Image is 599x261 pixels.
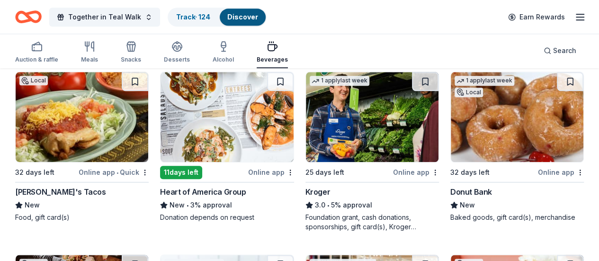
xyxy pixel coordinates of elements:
[327,201,329,209] span: •
[455,76,514,86] div: 1 apply last week
[49,8,160,27] button: Together in Teal Walk
[305,167,344,178] div: 25 days left
[16,72,148,162] img: Image for Rudy's Tacos
[553,45,576,56] span: Search
[160,166,202,179] div: 11 days left
[213,56,234,63] div: Alcohol
[81,37,98,68] button: Meals
[227,13,258,21] a: Discover
[310,76,369,86] div: 1 apply last week
[305,186,331,198] div: Kroger
[170,199,185,211] span: New
[164,37,190,68] button: Desserts
[451,72,583,162] img: Image for Donut Bank
[168,8,267,27] button: Track· 124Discover
[538,166,584,178] div: Online app
[15,186,106,198] div: [PERSON_NAME]'s Tacos
[393,166,439,178] div: Online app
[305,199,439,211] div: 5% approval
[160,186,246,198] div: Heart of America Group
[160,213,294,222] div: Donation depends on request
[79,166,149,178] div: Online app Quick
[257,56,288,63] div: Beverages
[450,186,492,198] div: Donut Bank
[213,37,234,68] button: Alcohol
[450,213,584,222] div: Baked goods, gift card(s), merchandise
[460,199,475,211] span: New
[305,72,439,232] a: Image for Kroger1 applylast week25 days leftOnline appKroger3.0•5% approvalFoundation grant, cash...
[455,88,483,97] div: Local
[176,13,210,21] a: Track· 124
[116,169,118,176] span: •
[121,37,141,68] button: Snacks
[536,41,584,60] button: Search
[19,76,48,85] div: Local
[81,56,98,63] div: Meals
[502,9,571,26] a: Earn Rewards
[160,72,294,222] a: Image for Heart of America Group11days leftOnline appHeart of America GroupNew•3% approvalDonatio...
[15,37,58,68] button: Auction & raffle
[306,72,438,162] img: Image for Kroger
[15,167,54,178] div: 32 days left
[305,213,439,232] div: Foundation grant, cash donations, sponsorships, gift card(s), Kroger products
[248,166,294,178] div: Online app
[25,199,40,211] span: New
[15,6,42,28] a: Home
[257,37,288,68] button: Beverages
[164,56,190,63] div: Desserts
[15,56,58,63] div: Auction & raffle
[450,72,584,222] a: Image for Donut Bank1 applylast weekLocal32 days leftOnline appDonut BankNewBaked goods, gift car...
[15,72,149,222] a: Image for Rudy's TacosLocal32 days leftOnline app•Quick[PERSON_NAME]'s TacosNewFood, gift card(s)
[15,213,149,222] div: Food, gift card(s)
[160,199,294,211] div: 3% approval
[68,11,141,23] span: Together in Teal Walk
[450,167,490,178] div: 32 days left
[161,72,293,162] img: Image for Heart of America Group
[315,199,325,211] span: 3.0
[121,56,141,63] div: Snacks
[187,201,189,209] span: •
